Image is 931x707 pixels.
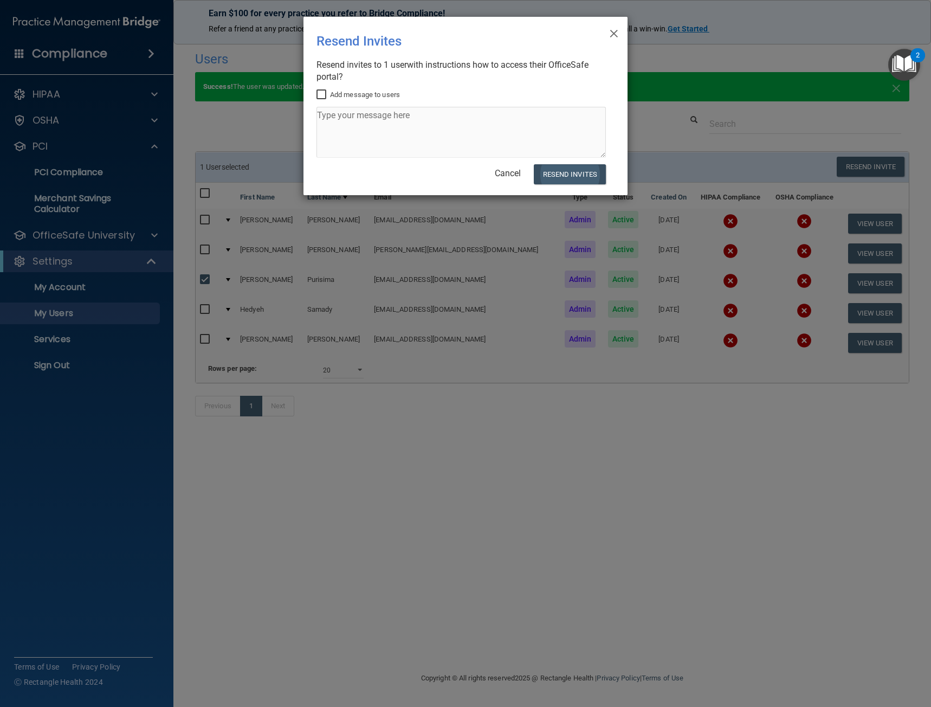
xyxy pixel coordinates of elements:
button: Resend Invites [534,164,606,184]
div: 2 [916,55,920,69]
span: × [609,21,619,43]
div: Resend invites to 1 user with instructions how to access their OfficeSafe portal? [316,59,606,83]
input: Add message to users [316,91,329,99]
label: Add message to users [316,88,400,101]
button: Open Resource Center, 2 new notifications [888,49,920,81]
a: Cancel [495,168,521,178]
div: Resend Invites [316,25,570,57]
